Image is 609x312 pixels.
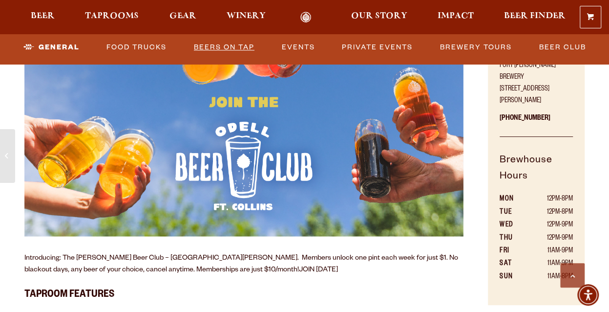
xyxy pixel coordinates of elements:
th: MON [500,193,526,206]
th: FRI [500,245,526,258]
a: Beer Finder [498,12,572,23]
a: Private Events [338,37,417,59]
span: Beer Finder [504,12,566,20]
div: Accessibility Menu [577,284,599,306]
p: Fort [PERSON_NAME] Brewery [STREET_ADDRESS][PERSON_NAME] [500,54,573,107]
a: Gear [163,12,203,23]
td: 12PM-8PM [526,193,573,206]
a: Winery [220,12,272,23]
th: SAT [500,258,526,270]
a: General [20,37,84,59]
span: Our Story [351,12,407,20]
a: Brewery Tours [436,37,516,59]
a: Beer Club [535,37,589,59]
span: Impact [438,12,474,20]
h5: Brewhouse Hours [500,153,573,194]
td: 12PM-9PM [526,232,573,245]
td: 12PM-8PM [526,206,573,219]
a: JOIN [DATE] [299,267,338,274]
a: Scroll to top [560,263,585,288]
th: WED [500,219,526,232]
span: Gear [169,12,196,20]
p: Introducing: The [PERSON_NAME] Beer Club – [GEOGRAPHIC_DATA][PERSON_NAME]. Members unlock one pin... [24,253,463,276]
span: Winery [227,12,266,20]
a: Beer [24,12,61,23]
a: Food Trucks [103,37,170,59]
h3: Taproom Features [24,283,463,304]
a: Events [278,37,319,59]
th: THU [500,232,526,245]
td: 11AM-8PM [526,271,573,284]
p: [PHONE_NUMBER] [500,107,573,137]
a: Our Story [345,12,414,23]
a: Impact [431,12,480,23]
th: SUN [500,271,526,284]
a: Beers on Tap [190,37,258,59]
td: 11AM-9PM [526,258,573,270]
a: Odell Home [287,12,324,23]
td: 11AM-9PM [526,245,573,258]
th: TUE [500,206,526,219]
span: Beer [31,12,55,20]
a: Taprooms [79,12,145,23]
span: Taprooms [85,12,139,20]
td: 12PM-9PM [526,219,573,232]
